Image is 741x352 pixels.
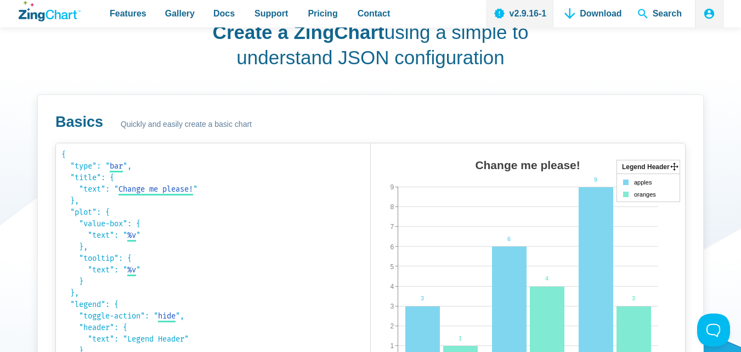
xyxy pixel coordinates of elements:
[254,6,288,21] span: Support
[121,118,252,131] span: Quickly and easily create a basic chart
[213,21,384,43] strong: Create a ZingChart
[55,113,103,132] h3: Basics
[213,6,235,21] span: Docs
[210,20,531,70] h2: using a simple to understand JSON configuration
[632,295,635,301] tspan: 3
[118,185,193,194] span: Change me please!
[697,314,730,347] iframe: Toggle Customer Support
[165,6,195,21] span: Gallery
[622,163,670,171] tspan: Legend Header
[110,161,123,171] span: bar
[110,6,146,21] span: Features
[19,1,81,21] a: ZingChart Logo. Click to return to the homepage
[127,265,136,275] span: %v
[127,231,136,240] span: %v
[308,6,337,21] span: Pricing
[358,6,391,21] span: Contact
[158,311,176,321] span: hide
